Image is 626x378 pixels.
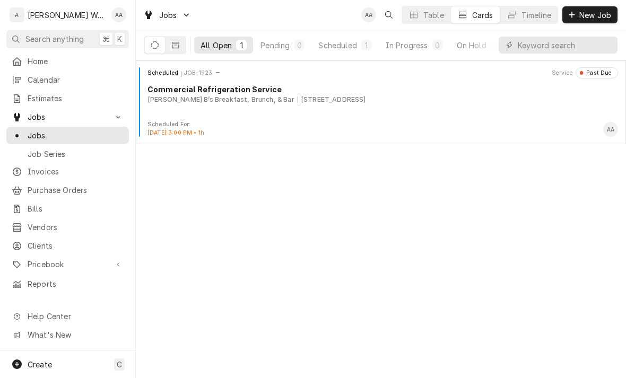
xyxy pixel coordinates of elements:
div: All Open [201,40,232,51]
div: 0 [434,40,441,51]
div: Card Footer Extra Context [147,120,204,137]
a: Vendors [6,218,129,236]
div: 1 [238,40,245,51]
span: Invoices [28,166,124,177]
span: Home [28,56,124,67]
span: Help Center [28,311,123,322]
input: Keyword search [518,37,618,54]
div: Aaron Anderson's Avatar [361,7,376,22]
div: Timeline [521,10,551,21]
div: 1 [363,40,370,51]
span: Calendar [28,74,124,85]
span: Search anything [25,33,84,45]
div: [PERSON_NAME] Works LLC [28,10,106,21]
div: Scheduled [318,40,357,51]
div: Card Body [140,84,622,104]
div: Card Footer Primary Content [603,122,618,137]
a: Go to What's New [6,326,129,344]
div: Card Header Secondary Content [552,67,618,78]
span: What's New [28,329,123,340]
span: K [117,33,122,45]
span: Create [28,360,52,369]
div: AA [361,7,376,22]
div: Past Due [583,69,612,77]
div: Object Title [147,84,618,95]
span: Vendors [28,222,124,233]
a: Go to Pricebook [6,256,129,273]
div: Job Card: JOB-1923 [136,60,626,144]
div: Table [423,10,444,21]
div: Object State [147,69,181,77]
div: AA [603,122,618,137]
a: Clients [6,237,129,254]
div: On Hold [457,40,486,51]
a: Estimates [6,90,129,107]
span: Reports [28,278,124,289]
span: [DATE] 3:00 PM • 1h [147,129,204,136]
div: Object Subtext Primary [147,95,294,104]
span: C [117,359,122,370]
a: Reports [6,275,129,293]
a: Go to Jobs [6,108,129,126]
div: 0 [296,40,302,51]
span: ⌘ [102,33,110,45]
div: A [10,7,24,22]
div: Aaron Anderson's Avatar [111,7,126,22]
div: Object Extra Context Header [552,69,573,77]
a: Job Series [6,145,129,163]
div: Object Extra Context Footer Label [147,120,204,129]
div: Card Header [140,67,622,78]
a: Home [6,52,129,70]
a: Go to Help Center [6,307,129,325]
button: Open search [380,6,397,23]
a: Purchase Orders [6,181,129,199]
div: Aaron Anderson's Avatar [603,122,618,137]
span: New Job [577,10,613,21]
span: Jobs [28,111,108,122]
button: Search anything⌘K [6,30,129,48]
div: 0 [493,40,499,51]
div: AA [111,7,126,22]
div: Pending [260,40,290,51]
div: Object Subtext [147,95,618,104]
a: Invoices [6,163,129,180]
span: Jobs [28,130,124,141]
a: Jobs [6,127,129,144]
span: Estimates [28,93,124,104]
span: Purchase Orders [28,184,124,196]
a: Go to Jobs [139,6,195,24]
span: Jobs [159,10,177,21]
a: Calendar [6,71,129,89]
div: Object Status [576,67,618,78]
div: Object Subtext Secondary [298,95,366,104]
div: Card Footer [140,120,622,137]
div: Object ID [184,69,212,77]
div: Object Extra Context Footer Value [147,129,204,137]
a: Bills [6,200,129,217]
div: Card Header Primary Content [147,67,221,78]
span: Pricebook [28,259,108,270]
span: Clients [28,240,124,251]
div: Cards [472,10,493,21]
span: Job Series [28,148,124,160]
div: In Progress [386,40,428,51]
button: New Job [562,6,618,23]
span: Bills [28,203,124,214]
